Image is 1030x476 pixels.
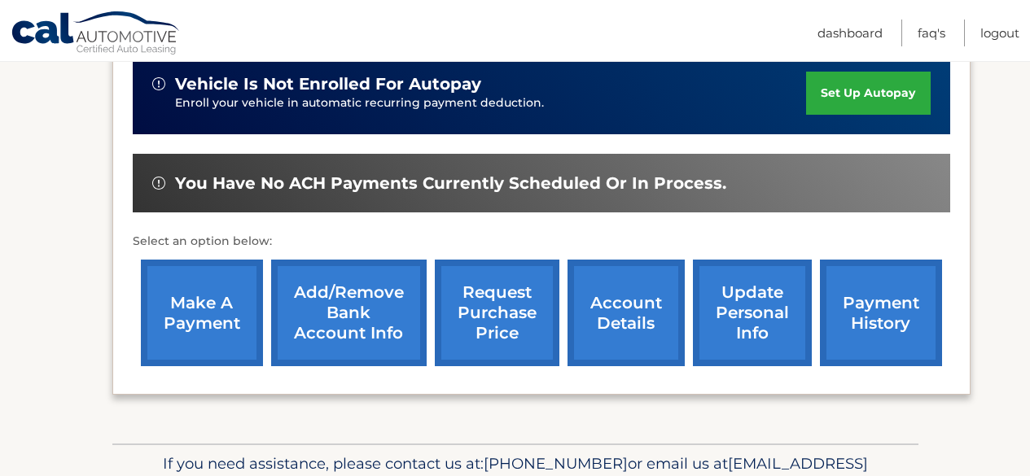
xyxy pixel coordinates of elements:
a: payment history [820,260,942,366]
a: Add/Remove bank account info [271,260,427,366]
img: alert-white.svg [152,177,165,190]
a: Cal Automotive [11,11,182,58]
span: [PHONE_NUMBER] [484,454,628,473]
span: You have no ACH payments currently scheduled or in process. [175,173,726,194]
a: Logout [980,20,1019,46]
a: update personal info [693,260,812,366]
span: vehicle is not enrolled for autopay [175,74,481,94]
a: request purchase price [435,260,559,366]
a: FAQ's [918,20,945,46]
p: Select an option below: [133,232,950,251]
img: alert-white.svg [152,77,165,90]
a: make a payment [141,260,263,366]
a: Dashboard [817,20,883,46]
p: Enroll your vehicle in automatic recurring payment deduction. [175,94,807,112]
a: account details [568,260,685,366]
a: set up autopay [806,72,930,115]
